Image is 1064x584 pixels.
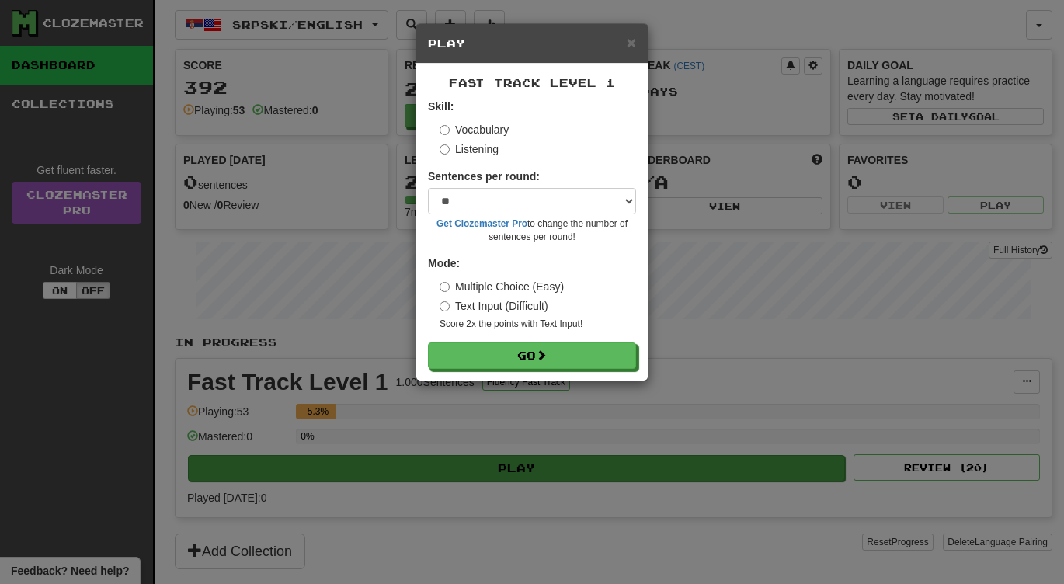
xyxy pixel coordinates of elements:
button: Close [627,34,636,50]
label: Text Input (Difficult) [440,298,548,314]
a: Get Clozemaster Pro [436,218,527,229]
input: Multiple Choice (Easy) [440,282,450,292]
h5: Play [428,36,636,51]
label: Listening [440,141,499,157]
strong: Skill: [428,100,454,113]
button: Go [428,342,636,369]
label: Vocabulary [440,122,509,137]
span: Fast Track Level 1 [449,76,615,89]
strong: Mode: [428,257,460,269]
input: Text Input (Difficult) [440,301,450,311]
input: Listening [440,144,450,155]
small: Score 2x the points with Text Input ! [440,318,636,331]
input: Vocabulary [440,125,450,135]
small: to change the number of sentences per round! [428,217,636,244]
label: Sentences per round: [428,169,540,184]
span: × [627,33,636,51]
label: Multiple Choice (Easy) [440,279,564,294]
